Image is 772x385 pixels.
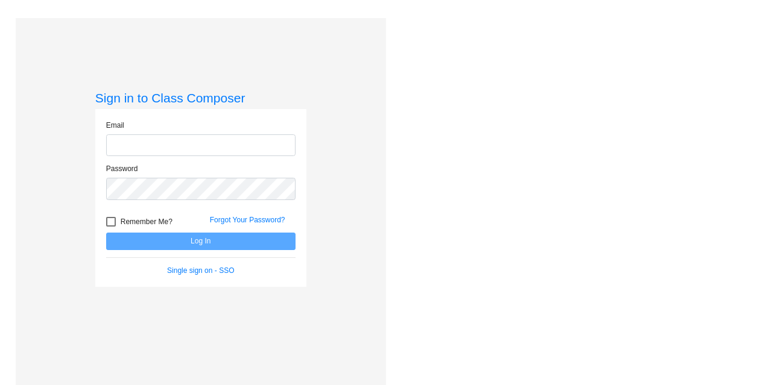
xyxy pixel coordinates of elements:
a: Single sign on - SSO [167,266,234,275]
a: Forgot Your Password? [210,216,285,224]
button: Log In [106,233,296,250]
label: Password [106,163,138,174]
h3: Sign in to Class Composer [95,90,306,105]
label: Email [106,120,124,131]
span: Remember Me? [121,214,172,229]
